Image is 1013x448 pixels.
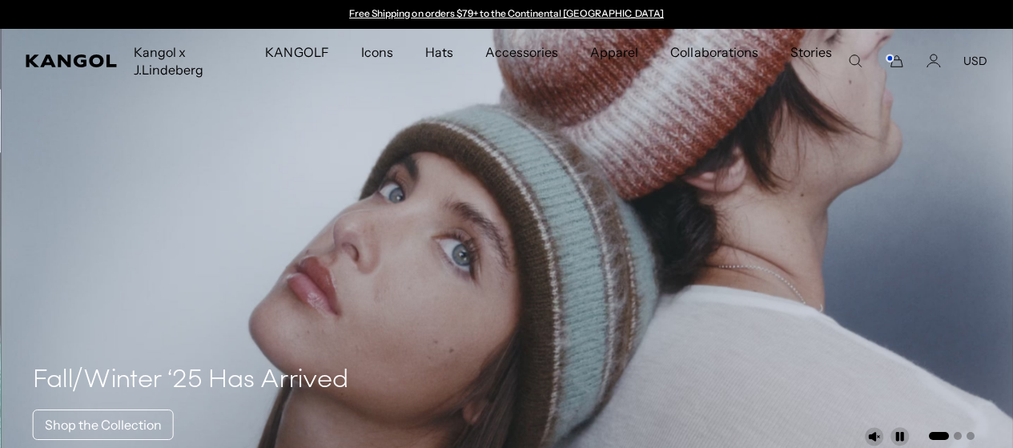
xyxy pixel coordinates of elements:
[342,8,672,21] div: Announcement
[26,54,118,67] a: Kangol
[345,29,409,75] a: Icons
[670,29,758,75] span: Collaborations
[890,427,910,446] button: Pause
[865,427,884,446] button: Unmute
[342,8,672,21] div: 1 of 2
[349,7,664,19] a: Free Shipping on orders $79+ to the Continental [GEOGRAPHIC_DATA]
[361,29,393,75] span: Icons
[929,432,949,440] button: Go to slide 1
[927,54,941,68] a: Account
[469,29,574,75] a: Accessories
[954,432,962,440] button: Go to slide 2
[790,29,832,93] span: Stories
[409,29,469,75] a: Hats
[654,29,774,75] a: Collaborations
[33,365,349,397] h4: Fall/Winter ‘25 Has Arrived
[967,432,975,440] button: Go to slide 3
[265,29,328,75] span: KANGOLF
[485,29,558,75] span: Accessories
[342,8,672,21] slideshow-component: Announcement bar
[848,54,862,68] summary: Search here
[134,29,233,93] span: Kangol x J.Lindeberg
[927,429,975,442] ul: Select a slide to show
[425,29,453,75] span: Hats
[574,29,654,75] a: Apparel
[774,29,848,93] a: Stories
[885,54,904,68] button: Cart
[33,410,174,440] a: Shop the Collection
[249,29,344,75] a: KANGOLF
[590,29,638,75] span: Apparel
[118,29,249,93] a: Kangol x J.Lindeberg
[963,54,987,68] button: USD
